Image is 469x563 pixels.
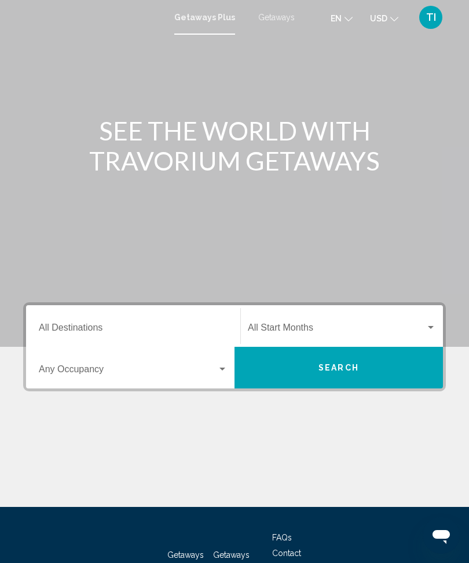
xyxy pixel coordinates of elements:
a: Getaways [167,550,204,560]
button: User Menu [416,5,446,29]
a: Travorium [23,6,163,29]
a: FAQs [272,533,292,542]
span: USD [370,14,387,23]
iframe: Button to launch messaging window [423,517,460,554]
div: Search widget [26,305,443,388]
a: Getaways [258,13,295,22]
button: Search [235,347,443,388]
a: Getaways Plus [174,13,235,22]
span: TI [426,12,436,23]
a: Contact [272,549,301,558]
button: Change language [331,10,353,27]
span: Search [318,364,359,373]
button: Change currency [370,10,398,27]
h1: SEE THE WORLD WITH TRAVORIUM GETAWAYS [23,116,446,176]
span: en [331,14,342,23]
